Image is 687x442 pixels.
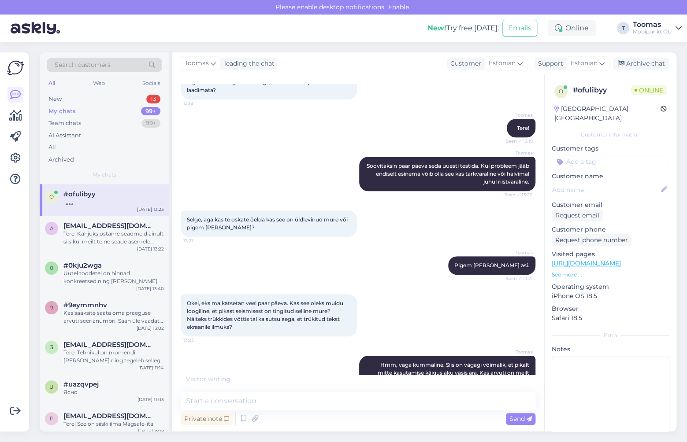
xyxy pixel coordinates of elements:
span: 9 [50,304,53,311]
div: [DATE] 13:23 [137,206,164,213]
div: Toomas [633,21,672,28]
p: Customer tags [552,144,669,153]
span: 13:18 [183,100,216,107]
div: Archived [48,155,74,164]
span: Estonian [489,59,516,68]
div: [DATE] 18:18 [138,428,164,435]
span: 0 [50,265,53,271]
span: 3 [50,344,53,350]
div: T [617,22,629,34]
span: o [559,88,563,95]
span: 13:21 [183,237,216,244]
p: Safari 18.5 [552,313,669,323]
div: Socials [141,77,162,89]
div: My chats [48,107,76,116]
p: See more ... [552,271,669,279]
input: Add name [552,185,659,195]
div: Uutel toodetel on hinnad konkreetsed ning [PERSON_NAME] soodustust kahjuks ei ole võimalik teha [63,269,164,285]
div: AI Assistant [48,131,81,140]
div: [DATE] 13:22 [137,246,164,252]
span: Hmm, väga kummaline. Siis on vägagi võimalik, et pikalt mitte kasutamise käigus aku väsis ära. Ka... [378,361,531,384]
span: Toomas [500,249,533,256]
div: Tere. Tehnikul on momendil [PERSON_NAME] ning tegeleb sellega kuid on uuesti tööl esmaspäeval ehk... [63,349,164,365]
div: 99+ [141,107,160,116]
span: Toomas [500,150,533,156]
div: # ofulibyy [573,85,631,96]
div: Mobipunkt OÜ [633,28,672,35]
div: Try free [DATE]: [427,23,499,33]
div: [DATE] 11:14 [138,365,164,371]
p: Visited pages [552,250,669,259]
div: Kas saaksite saata oma praeguse arvuti seerianumbri. Saan üle vaadata palju selle eest pakkuda sa... [63,309,164,325]
span: Toomas [500,349,533,355]
input: Add a tag [552,155,669,168]
p: Customer email [552,200,669,210]
div: Tere. Kahjuks ostame seadmeid ainult siis kui meilt teine seade asemele osta. [63,230,164,246]
span: Soovitaksin paar päeva seda uuesti testida. Kui probleem jääb endiselt esinema võib olla see kas ... [367,162,531,185]
div: Extra [552,331,669,339]
div: All [47,77,57,89]
p: iPhone OS 18.5 [552,291,669,301]
span: Tere! [517,125,529,131]
div: New [48,95,62,103]
span: Seen ✓ 13:19 [500,138,533,144]
img: Askly Logo [7,59,24,76]
div: [GEOGRAPHIC_DATA], [GEOGRAPHIC_DATA] [554,104,661,123]
div: Ясно [63,388,164,396]
div: Web [91,77,107,89]
div: Visitor writing [181,375,535,384]
div: [DATE] 11:03 [137,396,164,403]
b: New! [427,24,446,32]
span: Toomas [185,59,209,68]
a: ToomasMobipunkt OÜ [633,21,682,35]
div: Tere! See on siiski ilma Magsafe-ita [63,420,164,428]
span: Seen ✓ 13:20 [500,192,533,198]
p: Customer name [552,172,669,181]
p: Customer phone [552,225,669,234]
button: Emails [502,20,537,37]
div: Request email [552,210,603,221]
span: Toomas [500,112,533,118]
div: Customer information [552,131,669,139]
span: a [50,225,54,232]
div: 13 [146,95,160,103]
p: Notes [552,345,669,354]
span: Search customers [55,60,111,70]
span: Pigem [PERSON_NAME] asi. [454,262,529,269]
span: 3dstou@gmail.com [63,341,155,349]
span: Estonian [571,59,598,68]
span: #0kju2wga [63,262,102,269]
div: Archive chat [613,58,668,70]
div: 99+ [141,119,160,128]
span: Send [509,415,532,423]
span: andreelepik@gmail.com [63,222,155,230]
p: Browser [552,304,669,313]
span: 13:23 [183,337,216,343]
div: Support [535,59,563,68]
span: #uazqvpej [63,380,99,388]
span: Okei, eks ma katsetan veel paar päeva. Kas see oleks muidu loogiline, et pikast seismisest on tin... [187,300,345,330]
div: [DATE] 13:02 [137,325,164,331]
span: Enable [386,3,412,11]
div: Online [548,20,596,36]
span: u [49,383,54,390]
span: Online [631,85,667,95]
span: Seen ✓ 13:21 [500,275,533,282]
div: Customer [447,59,481,68]
div: Private note [181,413,233,425]
span: o [49,193,54,200]
span: Selge, aga kas te oskate öelda kas see on üldlevinud mure või pigem [PERSON_NAME]? [187,216,349,231]
span: pets@tehnokratt.net [63,412,155,420]
div: leading the chat [221,59,275,68]
div: All [48,143,56,152]
span: p [50,415,54,422]
a: [URL][DOMAIN_NAME] [552,259,621,267]
div: [DATE] 13:40 [136,285,164,292]
span: #9eymmnhv [63,301,107,309]
p: Operating system [552,282,669,291]
div: Request phone number [552,234,631,246]
span: My chats [93,171,116,179]
span: #ofulibyy [63,190,96,198]
div: Team chats [48,119,81,128]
